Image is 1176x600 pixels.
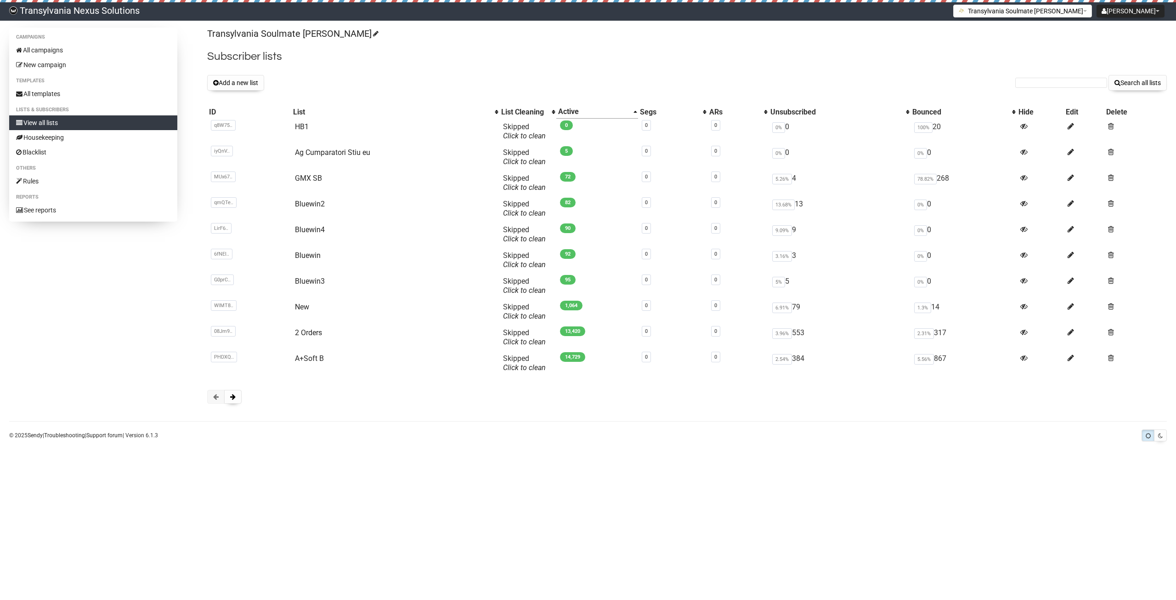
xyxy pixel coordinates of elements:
[211,249,232,259] span: 6fNEI..
[503,200,546,217] span: Skipped
[645,200,648,206] a: 0
[772,277,785,287] span: 5%
[910,119,1017,144] td: 20
[914,277,927,287] span: 0%
[560,172,576,182] span: 72
[714,354,717,360] a: 0
[769,196,910,222] td: 13
[499,105,556,119] th: List Cleaning: No sort applied, activate to apply an ascending sort
[211,171,236,182] span: MUx67..
[638,105,707,119] th: Segs: No sort applied, activate to apply an ascending sort
[503,234,546,243] a: Click to clean
[645,251,648,257] a: 0
[9,32,177,43] li: Campaigns
[714,225,717,231] a: 0
[714,174,717,180] a: 0
[914,225,927,236] span: 0%
[295,251,321,260] a: Bluewin
[295,277,325,286] a: Bluewin3
[645,122,648,128] a: 0
[772,225,792,236] span: 9.09%
[503,183,546,192] a: Click to clean
[503,354,546,372] span: Skipped
[207,105,291,119] th: ID: No sort applied, sorting is disabled
[560,249,576,259] span: 92
[560,146,573,156] span: 5
[1106,108,1165,117] div: Delete
[910,325,1017,350] td: 317
[769,273,910,299] td: 5
[914,200,927,210] span: 0%
[772,328,792,339] span: 3.96%
[953,5,1092,17] button: Transylvania Soulmate [PERSON_NAME]
[769,350,910,376] td: 384
[211,326,236,337] span: 08Jm9..
[910,350,1017,376] td: 867
[9,57,177,72] a: New campaign
[714,303,717,309] a: 0
[772,200,795,210] span: 13.68%
[211,274,234,285] span: G0prC..
[503,277,546,295] span: Skipped
[914,122,933,133] span: 100%
[295,122,309,131] a: HB1
[770,108,901,117] div: Unsubscribed
[769,325,910,350] td: 553
[714,328,717,334] a: 0
[910,196,1017,222] td: 0
[558,107,629,116] div: Active
[28,432,43,439] a: Sendy
[207,28,377,39] a: Transylvania Soulmate [PERSON_NAME]
[295,328,322,337] a: 2 Orders
[9,6,17,15] img: 586cc6b7d8bc403f0c61b981d947c989
[914,174,937,184] span: 78.82%
[503,157,546,166] a: Click to clean
[295,354,324,363] a: A+Soft B
[9,163,177,174] li: Others
[1017,105,1064,119] th: Hide: No sort applied, sorting is disabled
[769,144,910,170] td: 0
[207,48,1167,65] h2: Subscriber lists
[9,174,177,189] a: Rules
[9,86,177,101] a: All templates
[86,432,123,439] a: Support forum
[645,277,648,283] a: 0
[207,75,264,91] button: Add a new list
[291,105,499,119] th: List: No sort applied, activate to apply an ascending sort
[914,354,934,365] span: 5.56%
[295,148,370,157] a: Ag Cumparatori Stiu eu
[503,131,546,140] a: Click to clean
[503,337,546,346] a: Click to clean
[503,303,546,320] span: Skipped
[1066,108,1102,117] div: Edit
[769,119,910,144] td: 0
[211,146,233,156] span: iyQnV..
[914,148,927,159] span: 0%
[910,247,1017,273] td: 0
[1104,105,1167,119] th: Delete: No sort applied, sorting is disabled
[556,105,638,119] th: Active: Ascending sort applied, activate to apply a descending sort
[9,75,177,86] li: Templates
[503,174,546,192] span: Skipped
[714,251,717,257] a: 0
[9,145,177,160] a: Blacklist
[503,363,546,372] a: Click to clean
[503,286,546,295] a: Click to clean
[1018,108,1062,117] div: Hide
[9,203,177,217] a: See reports
[1108,75,1167,91] button: Search all lists
[9,115,177,130] a: View all lists
[714,148,717,154] a: 0
[209,108,289,117] div: ID
[293,108,490,117] div: List
[503,312,546,320] a: Click to clean
[9,430,158,440] p: © 2025 | | | Version 6.1.3
[9,104,177,115] li: Lists & subscribers
[44,432,85,439] a: Troubleshooting
[714,122,717,128] a: 0
[914,303,931,313] span: 1.3%
[645,225,648,231] a: 0
[910,170,1017,196] td: 268
[503,328,546,346] span: Skipped
[9,43,177,57] a: All campaigns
